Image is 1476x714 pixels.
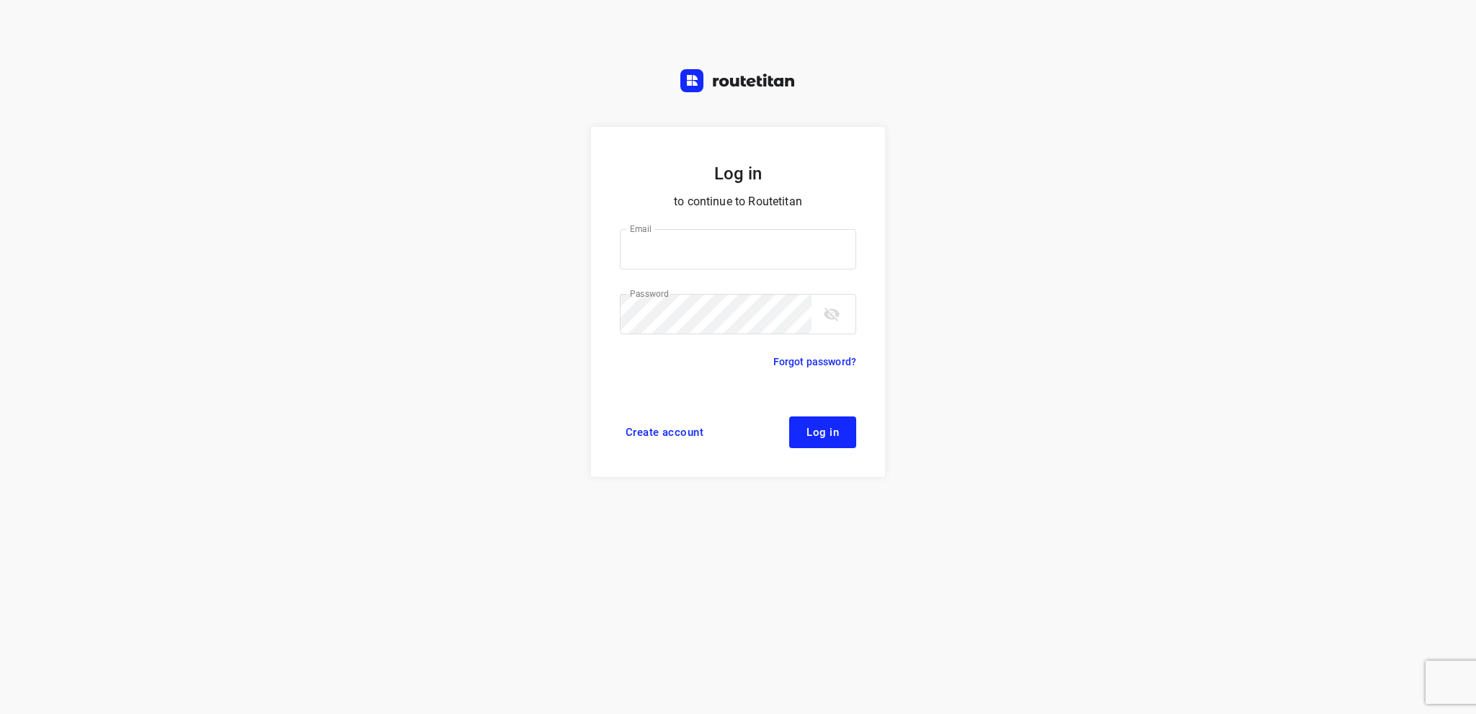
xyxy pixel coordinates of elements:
[620,416,709,448] a: Create account
[817,300,846,329] button: toggle password visibility
[806,427,839,438] span: Log in
[680,69,796,96] a: Routetitan
[789,416,856,448] button: Log in
[773,353,856,370] a: Forgot password?
[680,69,796,92] img: Routetitan
[620,161,856,186] h5: Log in
[620,192,856,212] p: to continue to Routetitan
[626,427,703,438] span: Create account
